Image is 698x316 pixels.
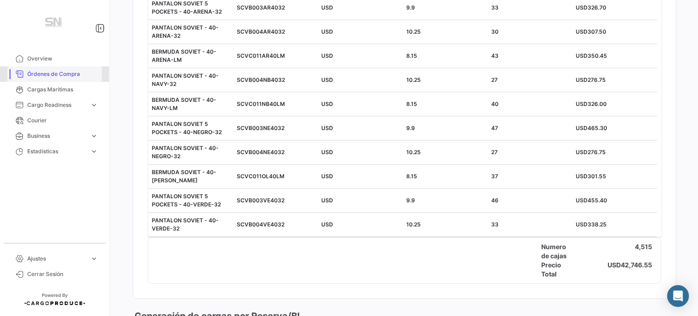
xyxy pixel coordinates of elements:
span: Cargas Marítimas [27,85,98,94]
span: PANTALON SOVIET - 40-VERDE-32 [152,217,219,232]
span: Cargo Readiness [27,101,86,109]
span: USD [321,149,333,155]
div: 27 [491,148,569,156]
div: 46 [491,196,569,205]
span: SCVB004VE4032 [237,221,284,228]
span: BERMUDA SOVIET - 40-ARENA-LM [152,48,216,63]
span: 350.45 [588,52,607,59]
span: USD [321,197,333,204]
span: SCVB003VE4032 [237,197,284,204]
span: 307.50 [588,28,606,35]
span: 465.30 [588,125,607,131]
span: 276.75 [588,76,606,83]
span: expand_more [90,132,98,140]
div: 43 [491,52,569,60]
span: Estadísticas [27,147,86,155]
span: 8.15 [406,173,417,180]
span: expand_more [90,255,98,263]
span: SCVB003NE4032 [237,125,284,131]
span: BERMUDA SOVIET - 40-NAVY-LM [152,96,216,111]
span: SCVB003AR4032 [237,4,285,11]
span: 8.15 [406,52,417,59]
span: 10.25 [406,76,421,83]
span: 10.25 [406,221,421,228]
span: USD [576,76,588,83]
span: Órdenes de Compra [27,70,98,78]
div: 47 [491,124,569,132]
a: Cargas Marítimas [7,82,102,97]
h4: Numero de cajas [541,242,575,261]
span: USD [576,28,588,35]
h4: 4,515 [635,242,652,261]
span: PANTALON SOVIET - 40-NAVY-32 [152,72,219,87]
span: Courier [27,116,98,125]
span: 455.40 [588,197,607,204]
img: Manufactura+Logo.png [32,11,77,36]
span: USD [321,100,333,107]
span: USD [576,149,588,155]
span: 338.25 [588,221,607,228]
span: PANTALON SOVIET - 40-NEGRO-32 [152,145,219,160]
span: USD [321,125,333,131]
span: USD [321,221,333,228]
a: Overview [7,51,102,66]
span: USD [321,173,333,180]
span: expand_more [90,147,98,155]
span: 10.25 [406,149,421,155]
div: 37 [491,172,569,181]
div: 33 [491,221,569,229]
span: 9.9 [406,197,415,204]
span: BERMUDA SOVIET - 40-[PERSON_NAME] [152,169,216,184]
span: 10.25 [406,28,421,35]
span: 326.70 [588,4,606,11]
span: 9.9 [406,125,415,131]
span: USD [576,173,588,180]
span: Cerrar Sesión [27,270,98,278]
span: USD [576,52,588,59]
span: USD [321,28,333,35]
span: USD [576,4,588,11]
span: SCVC011NB40LM [237,100,285,107]
div: 30 [491,28,569,36]
span: USD [576,197,588,204]
span: 276.75 [588,149,606,155]
h4: USD [608,261,621,270]
a: Órdenes de Compra [7,66,102,82]
span: PANTALON SOVIET 5 POCKETS - 40-NEGRO-32 [152,120,222,135]
div: Abrir Intercom Messenger [667,285,689,307]
span: Business [27,132,86,140]
span: PANTALON SOVIET - 40-ARENA-32 [152,24,219,39]
div: 33 [491,4,569,12]
span: SCVC011AR40LM [237,52,285,59]
span: 9.9 [406,4,415,11]
span: USD [321,52,333,59]
span: USD [321,4,333,11]
span: Ajustes [27,255,86,263]
a: Courier [7,113,102,128]
span: SCVB004AR4032 [237,28,285,35]
span: 301.55 [588,173,606,180]
span: SCVB004NE4032 [237,149,284,155]
span: PANTALON SOVIET 5 POCKETS - 40-VERDE-32 [152,193,221,208]
span: USD [576,221,588,228]
span: 326.00 [588,100,607,107]
div: 40 [491,100,569,108]
span: expand_more [90,101,98,109]
span: SCVC011OL40LM [237,173,284,180]
div: 27 [491,76,569,84]
span: Overview [27,55,98,63]
span: SCVB004NB4032 [237,76,285,83]
h4: 42,746.55 [621,261,652,270]
span: USD [576,100,588,107]
span: USD [576,125,588,131]
h4: Precio Total [541,261,575,279]
span: 8.15 [406,100,417,107]
span: USD [321,76,333,83]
